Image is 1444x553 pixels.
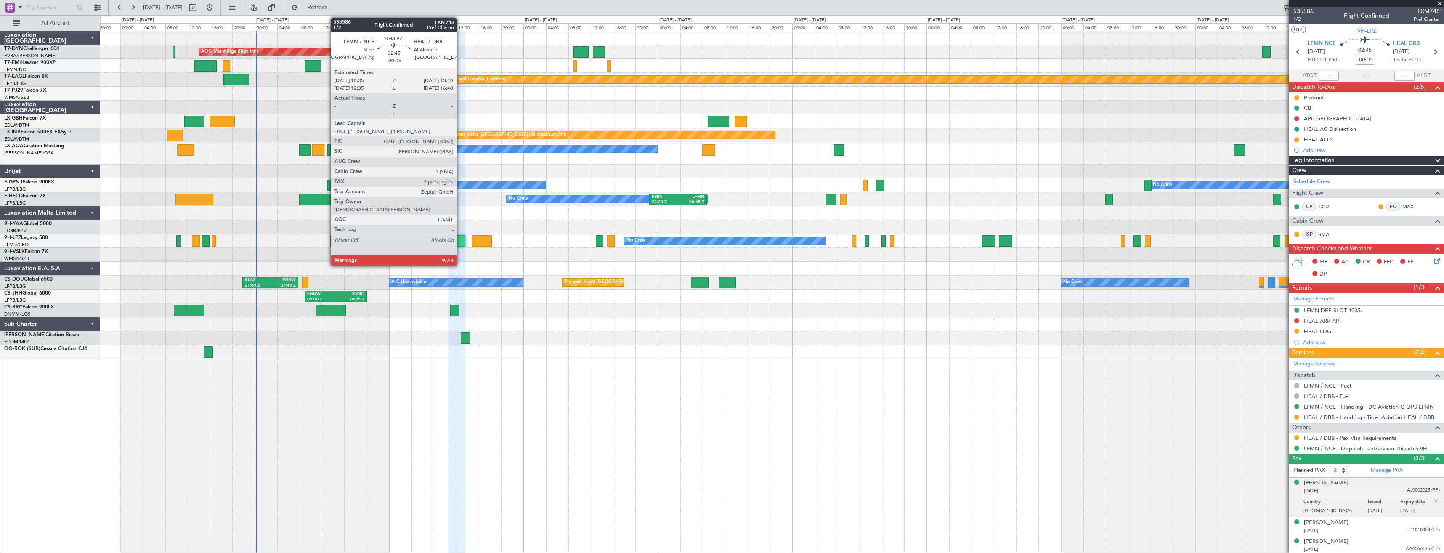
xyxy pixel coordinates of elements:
div: 08:00 [300,23,322,31]
div: 16:00 [479,23,501,31]
div: Planned Maint Geneva (Cointrin) [436,73,505,86]
span: Permits [1292,283,1312,293]
span: Flight Crew [1292,189,1323,198]
a: WMSA/SZB [4,255,29,262]
div: HEAL ARR API [1304,317,1341,324]
span: LXM748 [1414,7,1440,16]
span: T7-EMI [4,60,21,65]
span: Crew [1292,166,1306,175]
div: [DATE] - [DATE] [659,17,692,24]
div: 04:00 [680,23,703,31]
span: LX-AOA [4,144,24,149]
span: CR [1363,258,1370,266]
div: KRNO [336,291,364,297]
div: 00:00 [1195,23,1218,31]
div: 04:00 [1083,23,1106,31]
input: Trip Number [26,1,74,14]
span: (2/4) [1414,348,1426,357]
div: 08:45 Z [678,199,704,205]
div: 08:00 [165,23,188,31]
span: Dispatch [1292,371,1315,380]
span: 10:50 [1324,56,1337,64]
button: All Aircraft [9,16,91,30]
span: [DATE] [1304,527,1318,534]
div: No Crew [1063,276,1083,289]
button: Refresh [287,1,338,14]
div: API [GEOGRAPHIC_DATA] [1304,115,1371,122]
a: CS-DOUGlobal 6500 [4,277,53,282]
div: CP [1302,202,1316,211]
a: WMSA/SZB [4,94,29,101]
div: 12:00 [725,23,747,31]
div: 07:49 Z [270,283,296,289]
div: 00:00 [658,23,680,31]
a: LFMN / NCE - Dispatch - JetAdvisor Dispatch 9H [1304,445,1427,452]
div: CB [1304,104,1311,112]
div: 09:00 Z [307,297,336,303]
div: LFMN [678,194,704,200]
span: [PERSON_NAME] [4,332,45,338]
span: 9H-LPZ [1357,27,1376,35]
div: HEAL LDG [1304,328,1331,335]
div: [DATE] - [DATE] [256,17,289,24]
div: 16:00 [613,23,635,31]
a: EDLW/DTM [4,122,29,128]
a: LFMN/NCE [4,66,29,73]
div: AOG Maint Riga (Riga Intl) [201,45,258,58]
a: CS-RRCFalcon 900LX [4,305,54,310]
span: ELDT [1408,56,1422,64]
p: [GEOGRAPHIC_DATA] [1303,508,1368,516]
span: F-GPNJ [4,180,22,185]
span: CS-RRC [4,305,22,310]
a: F-HECDFalcon 7X [4,194,46,199]
a: LFPB/LBG [4,283,26,290]
div: FO [1386,202,1400,211]
div: EGGW [307,291,336,297]
a: LFPB/LBG [4,186,26,192]
span: LX-INB [4,130,21,135]
a: CS-JHHGlobal 6000 [4,291,51,296]
span: (1/3) [1414,283,1426,292]
span: Cabin Crew [1292,216,1324,226]
a: F-GPNJFalcon 900EX [4,180,54,185]
a: LFMN / NCE - Handling - DC Aviation-G-OPS LFMN [1304,403,1434,410]
span: P1010358 (PP) [1409,526,1440,534]
span: Pref Charter [1414,16,1440,23]
div: 00:00 [523,23,546,31]
span: ETOT [1308,56,1322,64]
span: 9H-VSLK [4,249,25,254]
div: [DATE] - [DATE] [390,17,423,24]
span: HEAL DBB [1393,40,1420,48]
div: 08:00 [434,23,456,31]
a: FCBB/BZV [4,228,27,234]
div: [PERSON_NAME] [1304,479,1348,487]
span: OO-ROK (SUB) [4,346,40,351]
a: Schedule Crew [1293,178,1330,186]
div: [DATE] - [DATE] [1062,17,1095,24]
div: Planned Maint [GEOGRAPHIC_DATA] ([GEOGRAPHIC_DATA]) [565,276,697,289]
a: LX-GBHFalcon 7X [4,116,46,121]
span: All Aircraft [22,20,89,26]
a: [PERSON_NAME]/QSA [4,150,54,156]
div: Prebrief [1304,94,1324,101]
div: 22:30 Z [652,199,678,205]
span: T7-DYN [4,46,23,51]
div: 00:00 [926,23,949,31]
span: Dispatch Checks and Weather [1292,244,1372,254]
div: 04:00 [277,23,300,31]
div: 12:00 [1263,23,1285,31]
a: 9H-YAAGlobal 5000 [4,221,52,226]
div: 20:00 [501,23,523,31]
a: HEAL / DBB - Handling - Tiger Aviation HEAL / DBB [1304,414,1434,421]
span: [DATE] [1393,48,1410,56]
div: 16:00 [1016,23,1038,31]
div: 12:00 [1128,23,1150,31]
div: [DATE] - [DATE] [525,17,557,24]
span: 13:35 [1393,56,1406,64]
span: T7-EAGL [4,74,25,79]
div: Unplanned Maint [GEOGRAPHIC_DATA] (Al Maktoum Intl) [442,129,566,141]
span: Refresh [300,5,335,11]
div: 20:00 [635,23,658,31]
div: 08:00 [703,23,725,31]
span: AA0366175 (PP) [1406,545,1440,553]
